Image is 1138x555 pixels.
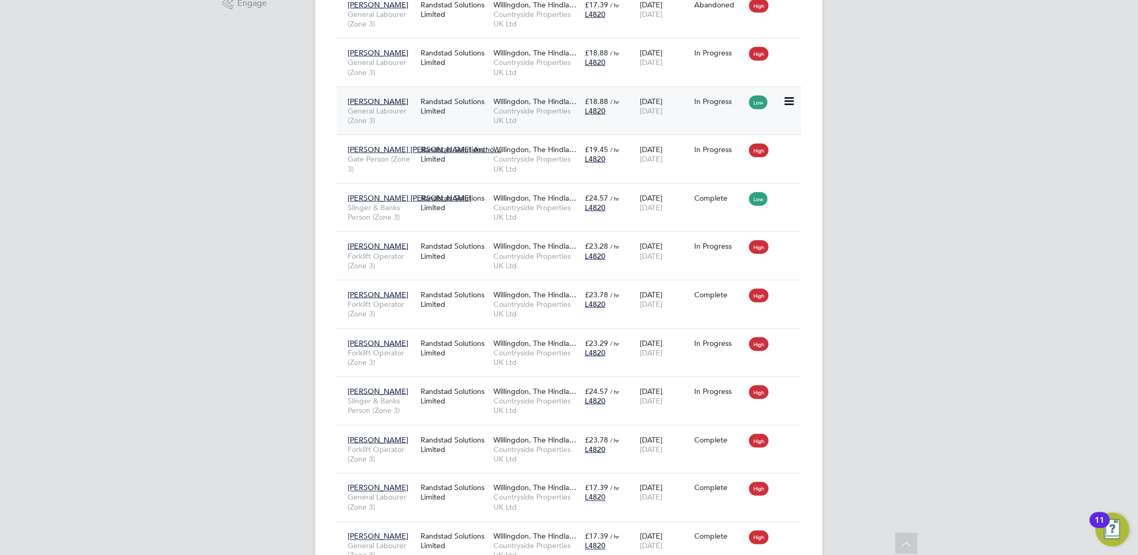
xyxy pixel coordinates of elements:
span: High [749,385,769,399]
div: In Progress [695,338,744,348]
span: £19.45 [585,145,608,154]
span: General Labourer (Zone 3) [348,493,415,512]
span: [PERSON_NAME] [348,532,408,541]
span: Forklift Operator (Zone 3) [348,251,415,270]
span: Willingdon, The Hindla… [493,338,576,348]
span: [PERSON_NAME] [348,97,408,106]
span: Willingdon, The Hindla… [493,387,576,396]
span: [DATE] [640,10,663,19]
span: L4820 [585,348,605,358]
span: [PERSON_NAME] [PERSON_NAME] [348,193,471,203]
div: Randstad Solutions Limited [418,236,491,266]
span: Willingdon, The Hindla… [493,532,576,541]
div: Randstad Solutions Limited [418,381,491,411]
span: [DATE] [640,445,663,454]
div: In Progress [695,387,744,396]
div: Complete [695,290,744,299]
div: [DATE] [637,139,692,169]
span: / hr [610,388,619,396]
span: High [749,289,769,303]
span: High [749,531,769,544]
div: Randstad Solutions Limited [418,188,491,218]
span: Willingdon, The Hindla… [493,193,576,203]
div: [DATE] [637,188,692,218]
span: L4820 [585,154,605,164]
span: / hr [610,98,619,106]
span: £23.29 [585,338,608,348]
span: L4820 [585,251,605,261]
span: Countryside Properties UK Ltd [493,445,580,464]
div: In Progress [695,241,744,251]
span: Slinger & Banks Person (Zone 3) [348,396,415,415]
a: [PERSON_NAME]General Labourer (Zone 3)Randstad Solutions LimitedWillingdon, The Hindla…Countrysid... [345,526,801,535]
div: Randstad Solutions Limited [418,430,491,459]
span: £24.57 [585,193,608,203]
div: Complete [695,193,744,203]
div: [DATE] [637,91,692,121]
div: [DATE] [637,478,692,507]
div: In Progress [695,145,744,154]
span: / hr [610,533,619,541]
span: Willingdon, The Hindla… [493,483,576,493]
div: Randstad Solutions Limited [418,139,491,169]
a: [PERSON_NAME]Forklift Operator (Zone 3)Randstad Solutions LimitedWillingdon, The Hindla…Countrysi... [345,333,801,342]
span: High [749,482,769,496]
div: 11 [1095,520,1105,534]
span: [PERSON_NAME] [348,48,408,58]
span: [DATE] [640,348,663,358]
span: L4820 [585,396,605,406]
span: £18.88 [585,97,608,106]
span: L4820 [585,58,605,67]
span: £24.57 [585,387,608,396]
span: / hr [610,194,619,202]
span: [DATE] [640,493,663,502]
span: / hr [610,146,619,154]
span: [PERSON_NAME] [348,338,408,348]
span: L4820 [585,203,605,212]
a: [PERSON_NAME]Forklift Operator (Zone 3)Randstad Solutions LimitedWillingdon, The Hindla…Countrysi... [345,429,801,438]
a: [PERSON_NAME]Forklift Operator (Zone 3)Randstad Solutions LimitedWillingdon, The Hindla…Countrysi... [345,236,801,244]
span: £18.88 [585,48,608,58]
span: [PERSON_NAME] [348,483,408,493]
span: General Labourer (Zone 3) [348,106,415,125]
span: / hr [610,242,619,250]
div: Randstad Solutions Limited [418,91,491,121]
div: [DATE] [637,430,692,459]
span: High [749,144,769,157]
span: [DATE] [640,154,663,164]
a: [PERSON_NAME]General Labourer (Zone 3)Randstad Solutions LimitedWillingdon, The Hindla…Countrysid... [345,91,801,100]
span: L4820 [585,10,605,19]
span: General Labourer (Zone 3) [348,10,415,29]
span: Countryside Properties UK Ltd [493,396,580,415]
span: [PERSON_NAME] [348,241,408,251]
span: [DATE] [640,203,663,212]
span: £23.78 [585,290,608,299]
span: Forklift Operator (Zone 3) [348,348,415,367]
span: Willingdon, The Hindla… [493,435,576,445]
span: Countryside Properties UK Ltd [493,299,580,318]
span: £23.28 [585,241,608,251]
span: Willingdon, The Hindla… [493,97,576,106]
span: Countryside Properties UK Ltd [493,58,580,77]
span: / hr [610,291,619,299]
div: Randstad Solutions Limited [418,285,491,314]
span: Countryside Properties UK Ltd [493,10,580,29]
span: £17.39 [585,532,608,541]
span: General Labourer (Zone 3) [348,58,415,77]
span: Gate Person (Zone 3) [348,154,415,173]
div: [DATE] [637,381,692,411]
a: [PERSON_NAME] [PERSON_NAME] Antho…Gate Person (Zone 3)Randstad Solutions LimitedWillingdon, The H... [345,139,801,148]
div: Randstad Solutions Limited [418,478,491,507]
div: [DATE] [637,285,692,314]
a: [PERSON_NAME]General Labourer (Zone 3)Randstad Solutions LimitedWillingdon, The Hindla…Countrysid... [345,42,801,51]
span: / hr [610,484,619,492]
div: Complete [695,435,744,445]
div: Complete [695,532,744,541]
a: [PERSON_NAME] [PERSON_NAME]Slinger & Banks Person (Zone 3)Randstad Solutions LimitedWillingdon, T... [345,187,801,196]
span: / hr [610,49,619,57]
div: Randstad Solutions Limited [418,43,491,72]
span: Low [749,96,768,109]
span: L4820 [585,445,605,454]
span: [DATE] [640,251,663,261]
span: [PERSON_NAME] [348,387,408,396]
